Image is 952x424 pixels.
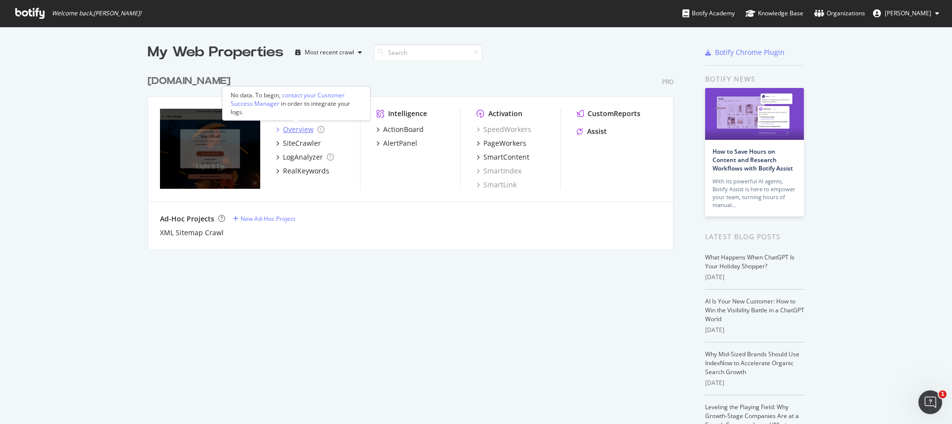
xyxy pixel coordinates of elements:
[918,390,942,414] iframe: Intercom live chat
[233,214,295,223] a: New Ad-Hoc Project
[148,42,283,62] div: My Web Properties
[705,253,794,270] a: What Happens When ChatGPT Is Your Holiday Shopper?
[52,9,141,17] span: Welcome back, [PERSON_NAME] !
[476,180,516,190] a: SmartLink
[231,91,345,108] div: contact your Customer Success Manager
[483,138,526,148] div: PageWorkers
[160,228,224,238] a: XML Sitemap Crawl
[483,152,529,162] div: SmartContent
[939,390,947,398] span: 1
[283,125,314,134] div: Overview
[476,152,529,162] a: SmartContent
[276,125,324,134] a: Overview
[283,166,329,176] div: RealKeywords
[713,147,793,172] a: How to Save Hours on Content and Research Workflows with Botify Assist
[705,88,804,140] img: How to Save Hours on Content and Research Workflows with Botify Assist
[476,166,521,176] a: SmartIndex
[148,62,681,249] div: grid
[476,138,526,148] a: PageWorkers
[374,44,482,61] input: Search
[705,231,804,242] div: Latest Blog Posts
[705,326,804,335] div: [DATE]
[383,125,424,134] div: ActionBoard
[160,109,260,189] img: tecovas.com
[577,127,607,136] a: Assist
[276,166,329,176] a: RealKeywords
[577,109,640,119] a: CustomReports
[713,177,796,209] div: With its powerful AI agents, Botify Assist is here to empower your team, turning hours of manual…
[305,49,354,55] div: Most recent crawl
[682,8,735,18] div: Botify Academy
[388,109,427,119] div: Intelligence
[283,138,321,148] div: SiteCrawler
[231,91,362,116] div: No data. To begin, in order to integrate your logs.
[885,9,931,17] span: Jennifer Watson
[587,127,607,136] div: Assist
[148,74,231,88] div: [DOMAIN_NAME]
[291,44,366,60] button: Most recent crawl
[476,125,531,134] a: SpeedWorkers
[283,152,323,162] div: LogAnalyzer
[240,214,295,223] div: New Ad-Hoc Project
[148,74,235,88] a: [DOMAIN_NAME]
[276,152,334,162] a: LogAnalyzer
[276,138,321,148] a: SiteCrawler
[705,350,799,376] a: Why Mid-Sized Brands Should Use IndexNow to Accelerate Organic Search Growth
[865,5,947,21] button: [PERSON_NAME]
[160,214,214,224] div: Ad-Hoc Projects
[715,47,785,57] div: Botify Chrome Plugin
[662,78,674,86] div: Pro
[705,273,804,282] div: [DATE]
[746,8,803,18] div: Knowledge Base
[383,138,417,148] div: AlertPanel
[814,8,865,18] div: Organizations
[705,47,785,57] a: Botify Chrome Plugin
[376,125,424,134] a: ActionBoard
[488,109,522,119] div: Activation
[588,109,640,119] div: CustomReports
[705,379,804,387] div: [DATE]
[705,74,804,85] div: Botify news
[705,297,804,323] a: AI Is Your New Customer: How to Win the Visibility Battle in a ChatGPT World
[376,138,417,148] a: AlertPanel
